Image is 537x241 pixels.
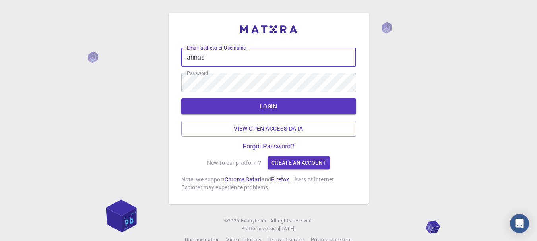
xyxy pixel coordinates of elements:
span: [DATE] . [279,225,296,231]
a: Exabyte Inc. [241,217,269,225]
a: Create an account [268,156,330,169]
a: Forgot Password? [243,143,295,150]
a: Firefox [271,175,289,183]
p: New to our platform? [207,159,261,167]
span: Platform version [241,225,279,233]
span: Exabyte Inc. [241,217,269,224]
span: © 2025 [224,217,241,225]
span: All rights reserved. [270,217,313,225]
label: Email address or Username [187,44,246,51]
p: Note: we support , and . Users of Internet Explorer may experience problems. [181,175,356,191]
a: View open access data [181,121,356,137]
a: Chrome [225,175,244,183]
div: Open Intercom Messenger [510,214,529,233]
label: Password [187,70,208,77]
a: Safari [246,175,262,183]
a: [DATE]. [279,225,296,233]
button: LOGIN [181,98,356,114]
